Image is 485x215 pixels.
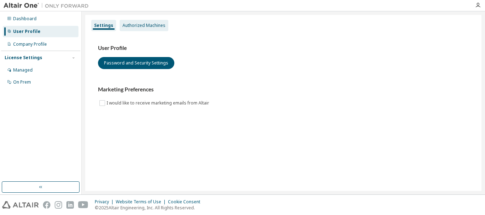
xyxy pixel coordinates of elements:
div: On Prem [13,79,31,85]
div: Website Terms of Use [116,199,168,205]
h3: Marketing Preferences [98,86,469,93]
img: instagram.svg [55,201,62,209]
div: Privacy [95,199,116,205]
p: © 2025 Altair Engineering, Inc. All Rights Reserved. [95,205,205,211]
div: Managed [13,67,33,73]
div: License Settings [5,55,42,61]
div: Dashboard [13,16,37,22]
label: I would like to receive marketing emails from Altair [107,99,211,107]
img: youtube.svg [78,201,88,209]
div: Cookie Consent [168,199,205,205]
img: facebook.svg [43,201,50,209]
button: Password and Security Settings [98,57,174,69]
div: Authorized Machines [122,23,165,28]
h3: User Profile [98,45,469,52]
div: Company Profile [13,41,47,47]
div: User Profile [13,29,40,34]
img: altair_logo.svg [2,201,39,209]
img: Altair One [4,2,92,9]
img: linkedin.svg [66,201,74,209]
div: Settings [94,23,113,28]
